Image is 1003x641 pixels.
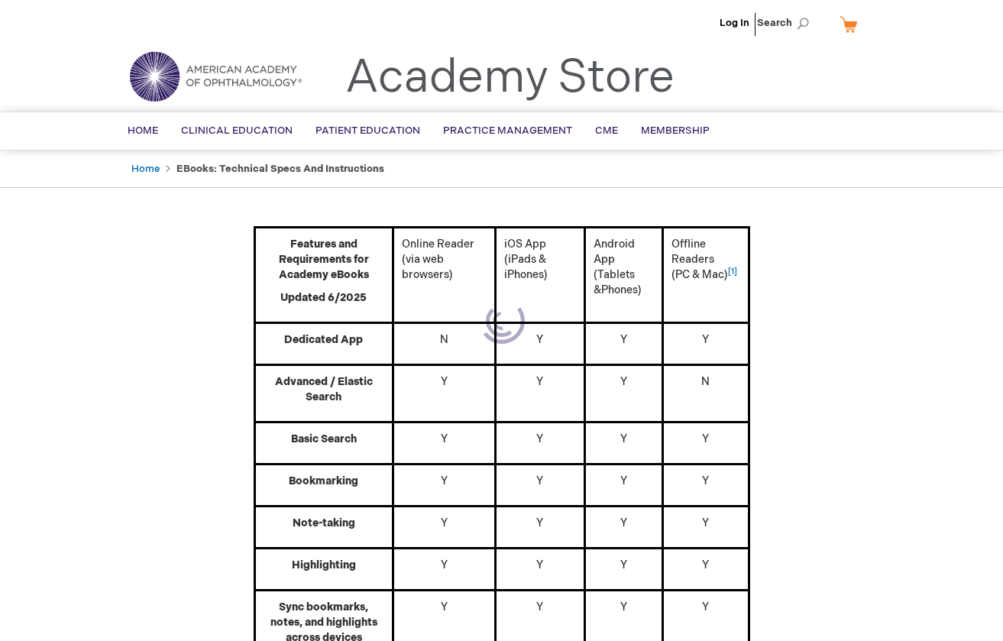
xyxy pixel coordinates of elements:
p: Y [504,474,577,489]
p: Y [671,558,739,573]
p: Y [402,432,486,447]
p: Y [504,374,577,390]
strong: eBooks: Technical Specs and Instructions [176,163,384,175]
a: Academy Store [345,50,675,105]
p: Android App (Tablets &Phones) [594,237,654,298]
strong: Advanced / Elastic Search [275,375,373,403]
sup: [1] [728,267,737,277]
p: Y [594,332,654,348]
span: CME [595,125,618,137]
p: Y [504,516,577,531]
p: Y [504,600,577,615]
p: Online Reader (via web browsers) [402,237,486,283]
p: Y [671,600,739,615]
p: Y [402,516,486,531]
span: Membership [641,125,710,137]
a: Home [131,163,160,175]
span: Practice Management [443,125,572,137]
span: Clinical Education [181,125,293,137]
strong: Bookmarking [289,474,358,487]
p: Y [504,558,577,573]
p: Y [594,558,654,573]
p: Y [402,558,486,573]
strong: Dedicated App [284,333,363,346]
strong: Highlighting [292,558,356,571]
p: Y [594,516,654,531]
p: Y [504,332,577,348]
p: Y [671,474,739,489]
p: N [671,374,739,390]
span: Patient Education [315,125,420,137]
p: Y [594,432,654,447]
p: Y [594,374,654,390]
p: Y [671,332,739,348]
strong: Updated 6/2025 [280,291,367,304]
p: Y [671,516,739,531]
p: Y [671,432,739,447]
p: N [402,332,486,348]
p: Y [402,474,486,489]
p: iOS App (iPads & iPhones) [504,237,577,283]
strong: Note-taking [293,516,355,529]
span: Home [128,125,158,137]
p: Y [594,600,654,615]
p: Y [402,374,486,390]
strong: Basic Search [291,432,357,445]
p: Offline Readers (PC & Mac) [671,237,739,283]
p: Y [594,474,654,489]
a: [1] [728,268,737,281]
p: Y [402,600,486,615]
a: Log In [720,17,749,29]
span: Search [757,8,815,38]
strong: Features and Requirements for Academy eBooks [279,238,369,281]
p: Y [504,432,577,447]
